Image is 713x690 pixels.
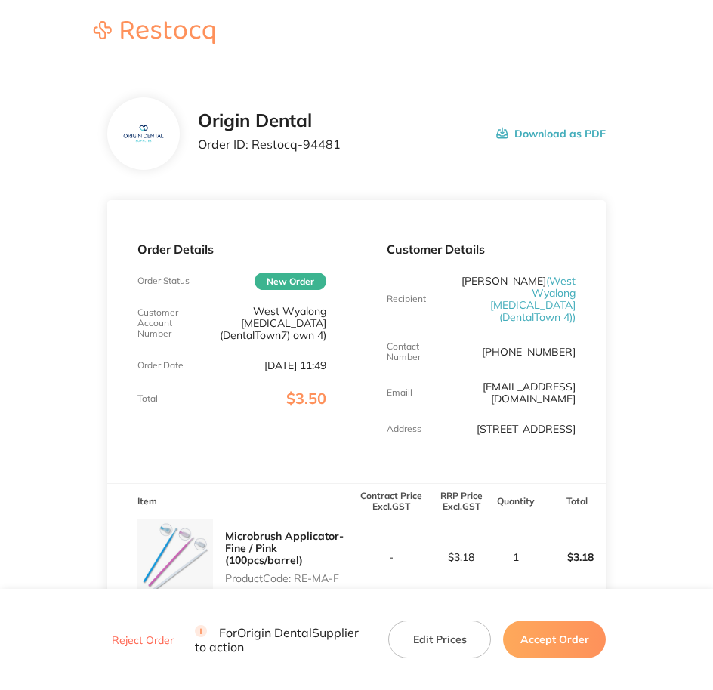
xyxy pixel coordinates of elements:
[119,109,168,159] img: YzF0MTI4NA
[496,110,606,157] button: Download as PDF
[537,539,606,575] p: $3.18
[137,242,326,256] p: Order Details
[536,484,607,519] th: Total
[387,387,412,398] p: Emaill
[388,621,491,658] button: Edit Prices
[198,110,341,131] h2: Origin Dental
[449,275,576,323] p: [PERSON_NAME]
[497,551,536,563] p: 1
[137,393,158,404] p: Total
[195,625,371,654] p: For Origin Dental Supplier to action
[503,621,606,658] button: Accept Order
[482,346,576,358] p: [PHONE_NUMBER]
[357,551,426,563] p: -
[387,341,449,362] p: Contact Number
[490,274,576,324] span: ( West Wyalong [MEDICAL_DATA] (DentalTown 4) )
[496,484,536,519] th: Quantity
[200,305,326,341] p: West Wyalong [MEDICAL_DATA] (DentalTown7) own 4)
[79,21,230,46] a: Restocq logo
[137,360,184,371] p: Order Date
[137,276,190,286] p: Order Status
[264,359,326,371] p: [DATE] 11:49
[477,423,576,435] p: [STREET_ADDRESS]
[427,484,497,519] th: RRP Price Excl. GST
[225,529,344,567] a: Microbrush Applicator- Fine / Pink (100pcs/barrel)
[483,380,576,405] a: [EMAIL_ADDRESS][DOMAIN_NAME]
[107,484,356,519] th: Item
[79,21,230,44] img: Restocq logo
[286,389,326,408] span: $3.50
[427,551,496,563] p: $3.18
[107,633,178,647] button: Reject Order
[198,137,341,151] p: Order ID: Restocq- 94481
[387,424,421,434] p: Address
[387,294,426,304] p: Recipient
[137,307,200,338] p: Customer Account Number
[387,242,576,256] p: Customer Details
[137,519,213,595] img: bHdzeG1wZw
[255,273,326,290] span: New Order
[356,484,427,519] th: Contract Price Excl. GST
[225,572,356,584] p: Product Code: RE-MA-F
